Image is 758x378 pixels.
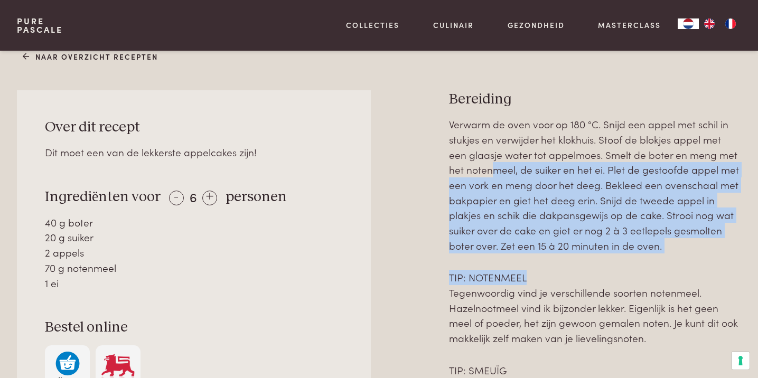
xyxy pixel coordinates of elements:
[17,17,63,34] a: PurePascale
[45,145,342,160] div: Dit moet een van de lekkerste appelcakes zijn!
[449,270,741,345] p: TIP: NOTENMEEL Tegenwoordig vind je verschillende soorten notenmeel. Hazelnootmeel vind ik bijzon...
[678,18,699,29] div: Language
[433,20,474,31] a: Culinair
[45,190,161,204] span: Ingrediënten voor
[720,18,741,29] a: FR
[732,352,750,370] button: Uw voorkeuren voor toestemming voor trackingtechnologieën
[449,90,741,109] h3: Bereiding
[45,260,342,276] div: 70 g notenmeel
[699,18,741,29] ul: Language list
[45,230,342,245] div: 20 g suiker
[169,191,184,205] div: -
[45,245,342,260] div: 2 appels
[598,20,661,31] a: Masterclass
[699,18,720,29] a: EN
[226,190,287,204] span: personen
[346,20,399,31] a: Collecties
[449,117,741,253] p: Verwarm de oven voor op 180 °C. Snijd een appel met schil in stukjes en verwijder het klokhuis. S...
[202,191,217,205] div: +
[190,188,197,205] span: 6
[45,318,342,337] h3: Bestel online
[45,215,342,230] div: 40 g boter
[678,18,741,29] aside: Language selected: Nederlands
[23,51,158,62] a: Naar overzicht recepten
[508,20,565,31] a: Gezondheid
[45,276,342,291] div: 1 ei
[678,18,699,29] a: NL
[45,118,342,137] h3: Over dit recept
